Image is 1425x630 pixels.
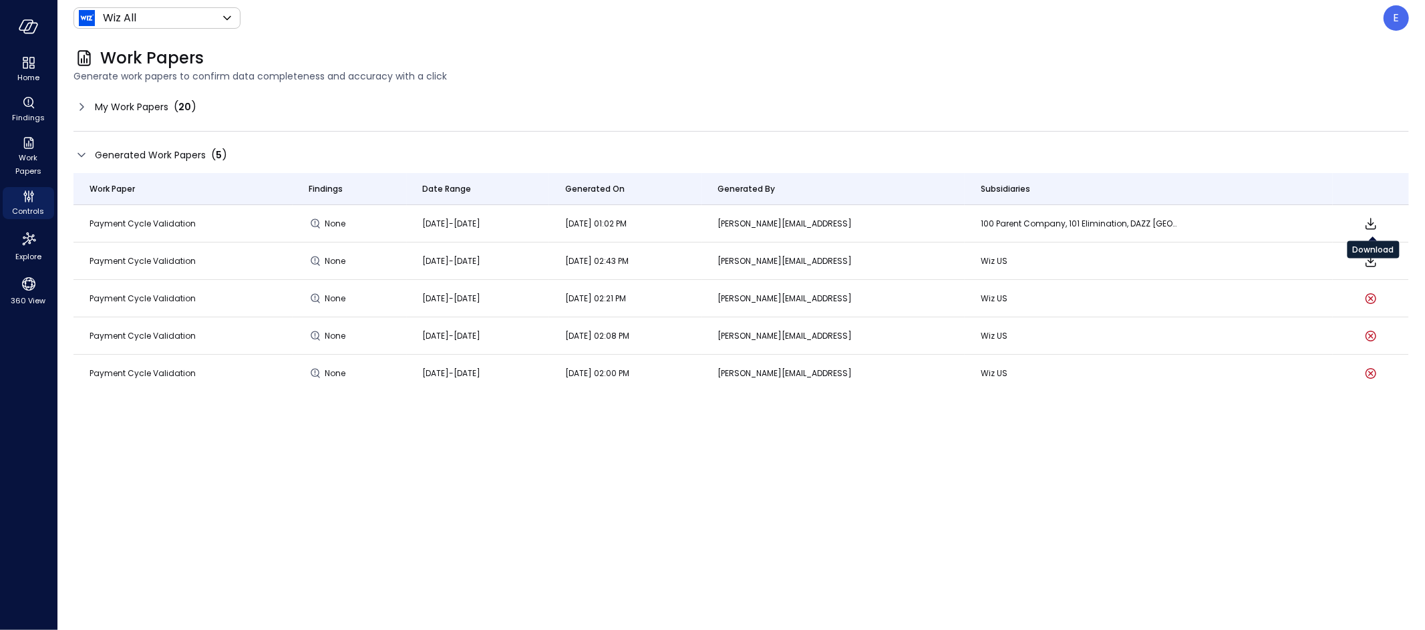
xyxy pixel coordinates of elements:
div: Home [3,53,54,86]
span: Findings [309,182,343,196]
div: Findings [3,94,54,126]
span: [DATE] 02:21 PM [565,293,626,304]
span: None [325,217,349,230]
span: [DATE]-[DATE] [423,330,481,341]
span: None [325,367,349,380]
span: Generated Work Papers [95,148,206,162]
div: Explore [3,227,54,265]
p: Wiz US [981,292,1181,305]
button: Work paper generation failed [1363,291,1379,307]
p: [PERSON_NAME][EMAIL_ADDRESS] [718,329,949,343]
p: Wiz US [981,329,1181,343]
span: Explore [15,250,41,263]
span: [DATE] 02:00 PM [565,367,629,379]
span: Download [1363,253,1379,269]
div: Download [1348,241,1400,259]
p: [PERSON_NAME][EMAIL_ADDRESS] [718,292,949,305]
p: 100 Parent Company, 101 Elimination, DAZZ IL, DAZZ US, DAZZ US ELIM, GEM IL, GEM US, GEM US ELIM,... [981,217,1181,230]
img: Icon [79,10,95,26]
div: ( ) [211,147,227,163]
span: [DATE] 01:02 PM [565,218,627,229]
span: Payment Cycle Validation [90,367,196,379]
span: None [325,255,349,268]
p: E [1394,10,1400,26]
span: None [325,329,349,343]
span: Subsidiaries [981,182,1030,196]
span: 20 [178,100,191,114]
span: Work Papers [100,47,204,69]
p: Wiz All [103,10,136,26]
p: [PERSON_NAME][EMAIL_ADDRESS] [718,367,949,380]
span: My Work Papers [95,100,168,114]
span: 5 [216,148,222,162]
div: Work Papers [3,134,54,179]
span: None [325,292,349,305]
span: [DATE]-[DATE] [423,293,481,304]
button: Work paper generation failed [1363,365,1379,381]
span: Findings [12,111,45,124]
span: Payment Cycle Validation [90,330,196,341]
span: Controls [13,204,45,218]
span: [DATE]-[DATE] [423,218,481,229]
span: Generate work papers to confirm data completeness and accuracy with a click [73,69,1409,84]
span: [DATE] 02:43 PM [565,255,629,267]
span: Generated By [718,182,775,196]
p: Wiz US [981,367,1181,380]
span: Work Paper [90,182,135,196]
p: [PERSON_NAME][EMAIL_ADDRESS] [718,217,949,230]
span: Generated On [565,182,625,196]
span: Home [17,71,39,84]
span: Download [1363,216,1379,232]
span: Date Range [423,182,472,196]
span: 360 View [11,294,46,307]
p: [PERSON_NAME][EMAIL_ADDRESS] [718,255,949,268]
span: Payment Cycle Validation [90,255,196,267]
div: Eleanor Yehudai [1384,5,1409,31]
span: [DATE]-[DATE] [423,255,481,267]
span: [DATE]-[DATE] [423,367,481,379]
span: Payment Cycle Validation [90,218,196,229]
div: Controls [3,187,54,219]
span: [DATE] 02:08 PM [565,330,629,341]
span: Work Papers [8,151,49,178]
span: Payment Cycle Validation [90,293,196,304]
div: ( ) [174,99,196,115]
button: Work paper generation failed [1363,328,1379,344]
div: 360 View [3,273,54,309]
p: Wiz US [981,255,1181,268]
